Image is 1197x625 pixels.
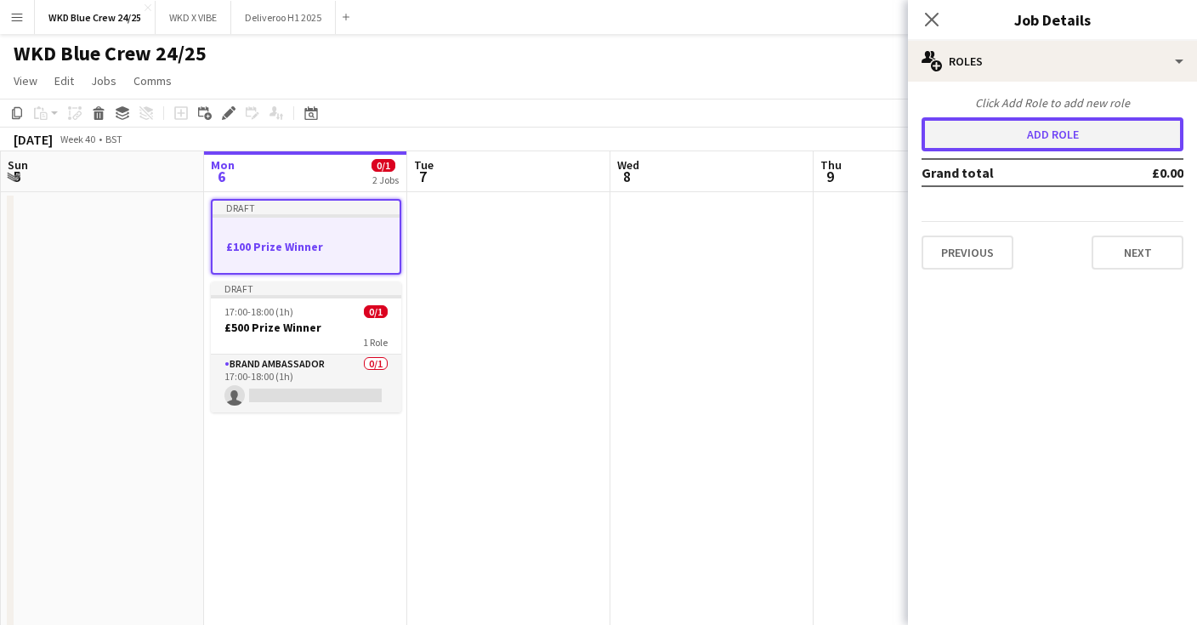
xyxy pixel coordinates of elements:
[224,305,293,318] span: 17:00-18:00 (1h)
[213,239,400,254] h3: £100 Prize Winner
[48,70,81,92] a: Edit
[211,199,401,275] app-job-card: Draft£100 Prize Winner
[372,159,395,172] span: 0/1
[211,355,401,412] app-card-role: Brand Ambassador0/117:00-18:00 (1h)
[231,1,336,34] button: Deliveroo H1 2025
[617,157,639,173] span: Wed
[211,281,401,412] app-job-card: Draft17:00-18:00 (1h)0/1£500 Prize Winner1 RoleBrand Ambassador0/117:00-18:00 (1h)
[820,157,842,173] span: Thu
[7,70,44,92] a: View
[1092,236,1183,270] button: Next
[908,9,1197,31] h3: Job Details
[84,70,123,92] a: Jobs
[364,305,388,318] span: 0/1
[615,167,639,186] span: 8
[908,41,1197,82] div: Roles
[211,281,401,295] div: Draft
[922,117,1183,151] button: Add role
[105,133,122,145] div: BST
[208,167,235,186] span: 6
[14,73,37,88] span: View
[91,73,116,88] span: Jobs
[1103,159,1183,186] td: £0.00
[14,131,53,148] div: [DATE]
[411,167,434,186] span: 7
[213,201,400,214] div: Draft
[5,167,28,186] span: 5
[8,157,28,173] span: Sun
[211,320,401,335] h3: £500 Prize Winner
[133,73,172,88] span: Comms
[363,336,388,349] span: 1 Role
[818,167,842,186] span: 9
[156,1,231,34] button: WKD X VIBE
[414,157,434,173] span: Tue
[372,173,399,186] div: 2 Jobs
[54,73,74,88] span: Edit
[922,236,1013,270] button: Previous
[922,159,1103,186] td: Grand total
[35,1,156,34] button: WKD Blue Crew 24/25
[211,157,235,173] span: Mon
[922,95,1183,111] div: Click Add Role to add new role
[56,133,99,145] span: Week 40
[14,41,207,66] h1: WKD Blue Crew 24/25
[127,70,179,92] a: Comms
